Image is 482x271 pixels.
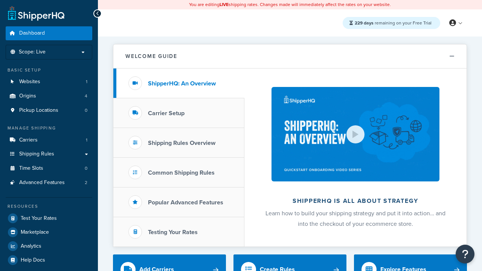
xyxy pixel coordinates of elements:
[6,161,92,175] a: Time Slots0
[21,257,45,263] span: Help Docs
[113,44,467,69] button: Welcome Guide
[6,104,92,117] a: Pickup Locations0
[148,110,185,117] h3: Carrier Setup
[6,203,92,210] div: Resources
[220,1,229,8] b: LIVE
[6,133,92,147] a: Carriers1
[21,215,57,222] span: Test Your Rates
[19,30,45,37] span: Dashboard
[6,104,92,117] li: Pickup Locations
[6,239,92,253] a: Analytics
[86,79,87,85] span: 1
[19,49,46,55] span: Scope: Live
[148,199,223,206] h3: Popular Advanced Features
[6,75,92,89] a: Websites1
[6,176,92,190] a: Advanced Features2
[6,212,92,225] a: Test Your Rates
[19,79,40,85] span: Websites
[21,229,49,236] span: Marketplace
[125,53,177,59] h2: Welcome Guide
[19,165,43,172] span: Time Slots
[6,147,92,161] a: Shipping Rules
[85,165,87,172] span: 0
[148,140,215,146] h3: Shipping Rules Overview
[6,89,92,103] li: Origins
[19,151,54,157] span: Shipping Rules
[6,125,92,131] div: Manage Shipping
[85,93,87,99] span: 4
[85,107,87,114] span: 0
[6,225,92,239] a: Marketplace
[264,198,447,204] h2: ShipperHQ is all about strategy
[6,161,92,175] li: Time Slots
[6,26,92,40] a: Dashboard
[456,245,474,263] button: Open Resource Center
[21,243,41,250] span: Analytics
[265,209,445,228] span: Learn how to build your shipping strategy and put it into action… and into the checkout of your e...
[6,67,92,73] div: Basic Setup
[19,180,65,186] span: Advanced Features
[19,93,36,99] span: Origins
[19,107,58,114] span: Pickup Locations
[6,253,92,267] a: Help Docs
[148,229,198,236] h3: Testing Your Rates
[19,137,38,143] span: Carriers
[6,176,92,190] li: Advanced Features
[6,89,92,103] a: Origins4
[85,180,87,186] span: 2
[148,169,215,176] h3: Common Shipping Rules
[272,87,439,181] img: ShipperHQ is all about strategy
[355,20,374,26] strong: 229 days
[6,75,92,89] li: Websites
[6,133,92,147] li: Carriers
[148,80,216,87] h3: ShipperHQ: An Overview
[355,20,432,26] span: remaining on your Free Trial
[86,137,87,143] span: 1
